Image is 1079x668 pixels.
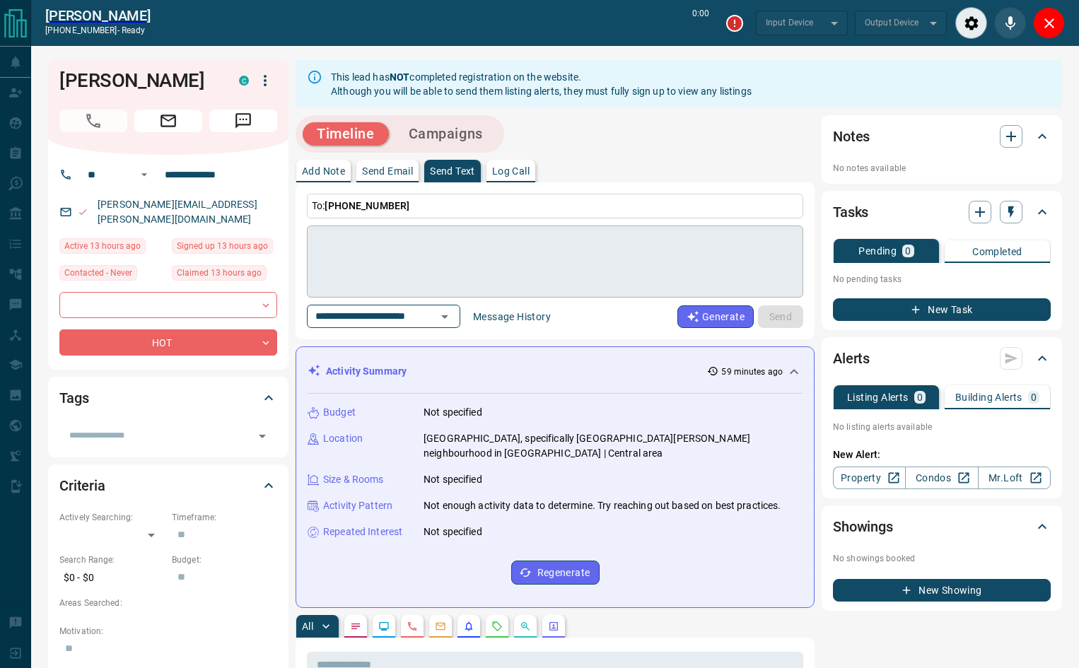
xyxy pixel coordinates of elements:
[323,525,402,539] p: Repeated Interest
[833,298,1051,321] button: New Task
[833,467,906,489] a: Property
[302,621,313,631] p: All
[465,305,559,328] button: Message History
[955,7,987,39] div: Audio Settings
[424,431,803,461] p: [GEOGRAPHIC_DATA], specifically [GEOGRAPHIC_DATA][PERSON_NAME] neighbourhood in [GEOGRAPHIC_DATA]...
[972,247,1022,257] p: Completed
[78,207,88,217] svg: Email Valid
[858,246,897,256] p: Pending
[64,266,132,280] span: Contacted - Never
[59,238,165,258] div: Mon Oct 13 2025
[994,7,1026,39] div: Mute
[172,238,277,258] div: Mon Oct 13 2025
[424,472,482,487] p: Not specified
[435,621,446,632] svg: Emails
[59,110,127,132] span: Call
[390,71,409,83] strong: NOT
[177,266,262,280] span: Claimed 13 hours ago
[64,239,141,253] span: Active 13 hours ago
[136,166,153,183] button: Open
[177,239,268,253] span: Signed up 13 hours ago
[307,194,803,218] p: To:
[833,195,1051,229] div: Tasks
[833,269,1051,290] p: No pending tasks
[326,364,407,379] p: Activity Summary
[350,621,361,632] svg: Notes
[308,358,803,385] div: Activity Summary59 minutes ago
[492,166,530,176] p: Log Call
[1031,392,1037,402] p: 0
[548,621,559,632] svg: Agent Actions
[59,566,165,590] p: $0 - $0
[424,525,482,539] p: Not specified
[435,307,455,327] button: Open
[833,447,1051,462] p: New Alert:
[239,76,249,86] div: condos.ca
[302,166,345,176] p: Add Note
[1033,7,1065,39] div: Close
[172,265,277,285] div: Mon Oct 13 2025
[252,426,272,446] button: Open
[677,305,754,328] button: Generate
[905,467,978,489] a: Condos
[833,341,1051,375] div: Alerts
[833,421,1051,433] p: No listing alerts available
[407,621,418,632] svg: Calls
[491,621,503,632] svg: Requests
[98,199,257,225] a: [PERSON_NAME][EMAIL_ADDRESS][PERSON_NAME][DOMAIN_NAME]
[323,431,363,446] p: Location
[833,347,870,370] h2: Alerts
[905,246,911,256] p: 0
[59,553,165,566] p: Search Range:
[378,621,390,632] svg: Lead Browsing Activity
[59,469,277,503] div: Criteria
[59,387,88,409] h2: Tags
[323,472,384,487] p: Size & Rooms
[45,24,151,37] p: [PHONE_NUMBER] -
[833,201,868,223] h2: Tasks
[323,405,356,420] p: Budget
[59,625,277,638] p: Motivation:
[463,621,474,632] svg: Listing Alerts
[917,392,923,402] p: 0
[122,25,146,35] span: ready
[833,579,1051,602] button: New Showing
[692,7,709,39] p: 0:00
[362,166,413,176] p: Send Email
[59,511,165,524] p: Actively Searching:
[424,405,482,420] p: Not specified
[395,122,497,146] button: Campaigns
[325,200,409,211] span: [PHONE_NUMBER]
[833,510,1051,544] div: Showings
[430,166,475,176] p: Send Text
[833,552,1051,565] p: No showings booked
[331,64,752,104] div: This lead has completed registration on the website. Although you will be able to send them listi...
[134,110,202,132] span: Email
[520,621,531,632] svg: Opportunities
[833,162,1051,175] p: No notes available
[978,467,1051,489] a: Mr.Loft
[955,392,1022,402] p: Building Alerts
[847,392,909,402] p: Listing Alerts
[59,69,218,92] h1: [PERSON_NAME]
[424,498,781,513] p: Not enough activity data to determine. Try reaching out based on best practices.
[45,7,151,24] a: [PERSON_NAME]
[833,119,1051,153] div: Notes
[303,122,389,146] button: Timeline
[721,365,783,378] p: 59 minutes ago
[209,110,277,132] span: Message
[833,125,870,148] h2: Notes
[59,329,277,356] div: HOT
[172,511,277,524] p: Timeframe:
[59,474,105,497] h2: Criteria
[511,561,600,585] button: Regenerate
[59,381,277,415] div: Tags
[833,515,893,538] h2: Showings
[59,597,277,609] p: Areas Searched:
[323,498,392,513] p: Activity Pattern
[172,553,277,566] p: Budget:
